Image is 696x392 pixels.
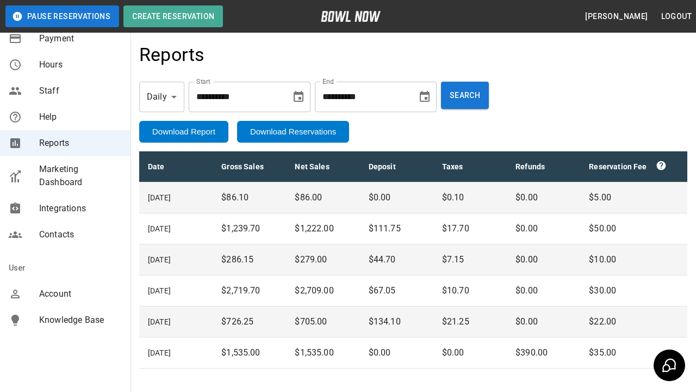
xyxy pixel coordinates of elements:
th: Gross Sales [213,151,286,182]
p: $5.00 [589,191,679,204]
th: Deposit [360,151,433,182]
p: $67.05 [369,284,425,297]
p: $286.15 [221,253,277,266]
p: $35.00 [589,346,679,359]
p: $22.00 [589,315,679,328]
button: Search [441,82,489,109]
p: $0.00 [515,315,571,328]
p: $86.10 [221,191,277,204]
p: $111.75 [369,222,425,235]
img: logo [321,11,381,22]
button: Logout [657,7,696,27]
p: $10.00 [589,253,679,266]
p: $0.10 [442,191,498,204]
span: Account [39,287,122,301]
p: $0.00 [515,253,571,266]
span: Hours [39,58,122,71]
td: [DATE] [139,307,213,338]
p: $1,535.00 [295,346,351,359]
p: $21.25 [442,315,498,328]
th: Net Sales [286,151,359,182]
button: [PERSON_NAME] [581,7,652,27]
th: Date [139,151,213,182]
p: $2,709.00 [295,284,351,297]
span: Integrations [39,202,122,215]
p: $0.00 [442,346,498,359]
span: Staff [39,84,122,97]
p: $705.00 [295,315,351,328]
span: Contacts [39,228,122,241]
p: $0.00 [515,191,571,204]
th: Refunds [507,151,580,182]
p: $1,222.00 [295,222,351,235]
span: Knowledge Base [39,314,122,327]
button: Pause Reservations [5,5,119,27]
p: $0.00 [515,222,571,235]
div: Reservation Fee [589,160,679,173]
p: $7.15 [442,253,498,266]
span: Marketing Dashboard [39,163,122,189]
p: $726.25 [221,315,277,328]
table: sticky table [139,151,687,369]
td: [DATE] [139,213,213,244]
p: $1,239.70 [221,222,277,235]
button: Download Report [139,121,228,143]
td: [DATE] [139,275,213,307]
p: $279.00 [295,253,351,266]
button: Choose date, selected date is Sep 6, 2025 [414,86,436,108]
span: Reports [39,137,122,150]
div: Daily [139,82,184,112]
p: $17.70 [442,222,498,235]
p: $50.00 [589,222,679,235]
th: Taxes [433,151,507,182]
p: $44.70 [369,253,425,266]
p: $0.00 [369,346,425,359]
p: $0.00 [369,191,425,204]
p: $30.00 [589,284,679,297]
td: [DATE] [139,338,213,369]
p: $86.00 [295,191,351,204]
h4: Reports [139,44,205,66]
button: Choose date, selected date is Aug 30, 2025 [288,86,309,108]
span: Payment [39,32,122,45]
td: [DATE] [139,182,213,213]
p: $10.70 [442,284,498,297]
button: Download Reservations [237,121,349,143]
p: $1,535.00 [221,346,277,359]
td: [DATE] [139,244,213,275]
p: $390.00 [515,346,571,359]
p: $2,719.70 [221,284,277,297]
p: $0.00 [515,284,571,297]
span: Help [39,111,122,124]
p: $134.10 [369,315,425,328]
button: Create Reservation [123,5,223,27]
svg: Reservation fees paid directly to BowlNow by customer [656,160,667,171]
